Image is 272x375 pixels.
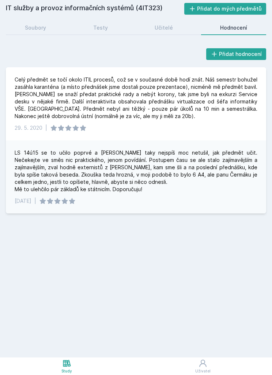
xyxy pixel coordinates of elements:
[155,24,173,31] div: Učitelé
[201,20,267,35] a: Hodnocení
[6,3,184,15] h2: IT služby a provoz informačních systémů (4IT323)
[184,3,267,15] button: Přidat do mých předmětů
[195,368,211,374] div: Uživatel
[61,368,72,374] div: Study
[74,20,127,35] a: Testy
[6,20,65,35] a: Soubory
[136,20,192,35] a: Učitelé
[15,124,42,132] div: 29. 5. 2020
[220,24,247,31] div: Hodnocení
[34,197,36,205] div: |
[93,24,108,31] div: Testy
[15,197,31,205] div: [DATE]
[206,48,267,60] button: Přidat hodnocení
[15,149,257,193] div: LS 14ú15 se to učilo poprvé a [PERSON_NAME] taky nejspíš moc netušil, jak předmět učit. Nečekejte...
[15,76,257,120] div: Celý předmět se točí okolo ITIL procesů, což se v současné době hodí znát. Náš semestr bohužel za...
[25,24,46,31] div: Soubory
[45,124,47,132] div: |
